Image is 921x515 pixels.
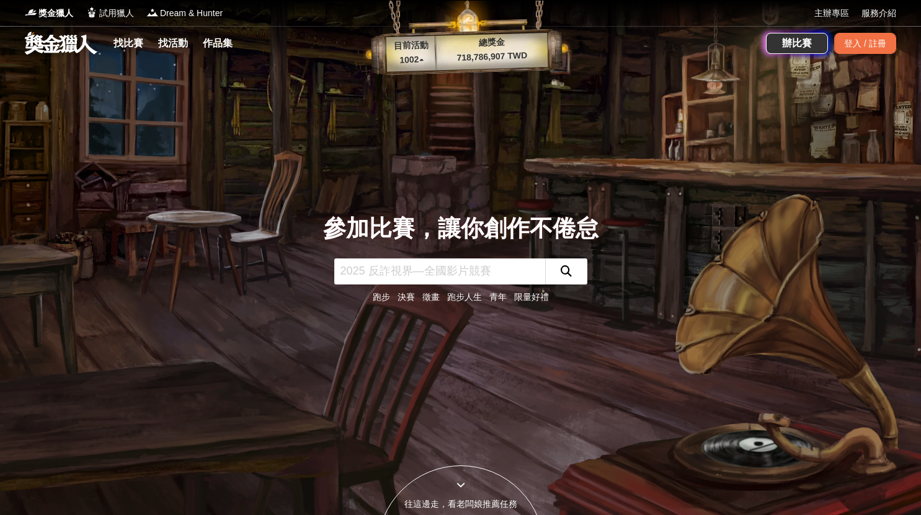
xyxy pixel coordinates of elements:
[146,6,159,19] img: Logo
[25,7,73,20] a: Logo獎金獵人
[514,292,549,302] a: 限量好禮
[814,7,849,20] a: 主辦專區
[435,34,548,51] p: 總獎金
[323,211,598,246] div: 參加比賽，讓你創作不倦怠
[153,35,193,52] a: 找活動
[334,258,545,284] input: 2025 反詐視界—全國影片競賽
[861,7,896,20] a: 服務介紹
[373,292,390,302] a: 跑步
[109,35,148,52] a: 找比賽
[86,7,134,20] a: Logo試用獵人
[378,498,544,511] div: 往這邊走，看老闆娘推薦任務
[38,7,73,20] span: 獎金獵人
[386,38,436,53] p: 目前活動
[447,292,482,302] a: 跑步人生
[489,292,507,302] a: 青年
[436,48,548,65] p: 718,786,907 TWD
[198,35,238,52] a: 作品集
[86,6,98,19] img: Logo
[99,7,134,20] span: 試用獵人
[398,292,415,302] a: 決賽
[422,292,440,302] a: 徵畫
[25,6,37,19] img: Logo
[834,33,896,54] div: 登入 / 註冊
[766,33,828,54] a: 辦比賽
[146,7,223,20] a: LogoDream & Hunter
[160,7,223,20] span: Dream & Hunter
[386,53,437,68] p: 1002 ▴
